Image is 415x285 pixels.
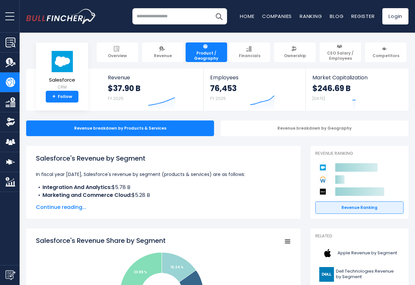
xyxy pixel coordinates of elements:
strong: $246.69 B [312,83,351,93]
img: Workday competitors logo [319,175,327,184]
tspan: Salesforce's Revenue Share by Segment [36,236,166,245]
a: Product / Geography [186,42,227,62]
a: Revenue $37.90 B FY 2025 [101,69,204,111]
a: Ranking [300,13,322,20]
a: Login [382,8,408,24]
a: Companies [262,13,292,20]
a: Financials [229,42,271,62]
a: Blog [330,13,343,20]
a: Ownership [274,42,316,62]
tspan: 15.24 % [171,265,184,270]
small: CRM [49,84,75,90]
img: bullfincher logo [26,9,96,24]
a: Employees 76,453 FY 2025 [204,69,305,111]
span: Product / Geography [189,51,224,61]
div: Revenue breakdown by Geography [221,120,408,136]
small: FY 2025 [108,96,124,101]
a: Dell Technologies Revenue by Segment [315,265,404,283]
h1: Salesforce's Revenue by Segment [36,153,291,163]
p: Related [315,233,404,239]
strong: + [52,94,56,100]
img: Ownership [6,117,15,127]
span: Revenue [154,53,172,58]
span: Ownership [284,53,306,58]
small: [DATE] [312,96,325,101]
span: Financials [239,53,260,58]
p: Revenue Ranking [315,151,404,156]
p: In fiscal year [DATE], Salesforce's revenue by segment (products & services) are as follows: [36,170,291,178]
img: AAPL logo [319,246,336,261]
span: Employees [210,74,299,81]
div: Revenue breakdown by Products & Services [26,120,214,136]
small: FY 2025 [210,96,226,101]
b: Integration And Analytics: [42,183,112,191]
a: Revenue [142,42,184,62]
button: Search [211,8,227,24]
li: $5.78 B [36,183,291,191]
strong: $37.90 B [108,83,141,93]
span: Revenue [108,74,197,81]
a: Apple Revenue by Segment [315,244,404,262]
span: Continue reading... [36,203,291,211]
a: Go to homepage [26,9,96,24]
span: Competitors [373,53,399,58]
a: CEO Salary / Employees [320,42,361,62]
a: +Follow [46,91,78,103]
a: Market Capitalization $246.69 B [DATE] [306,69,408,111]
img: Salesforce competitors logo [319,163,327,172]
li: $5.28 B [36,191,291,199]
span: Dell Technologies Revenue by Segment [336,269,400,280]
img: DELL logo [319,267,334,282]
a: Salesforce CRM [49,50,75,91]
tspan: 23.89 % [134,270,147,275]
a: Revenue Ranking [315,201,404,214]
strong: 76,453 [210,83,237,93]
b: Marketing and Commerce Cloud: [42,191,132,199]
a: Overview [97,42,138,62]
a: Register [351,13,374,20]
span: CEO Salary / Employees [323,51,358,61]
img: Uber Technologies competitors logo [319,187,327,196]
span: Apple Revenue by Segment [338,250,397,256]
span: Salesforce [49,77,75,83]
a: Competitors [365,42,407,62]
a: Home [240,13,254,20]
span: Overview [108,53,127,58]
span: Market Capitalization [312,74,401,81]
